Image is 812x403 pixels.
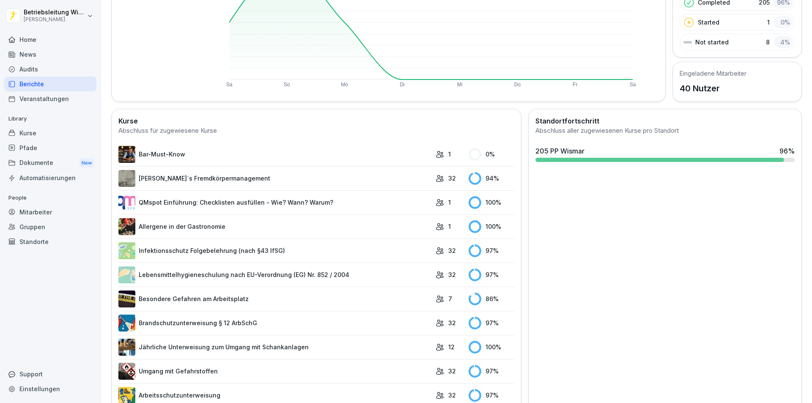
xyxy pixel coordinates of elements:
[448,270,456,279] p: 32
[535,116,795,126] h2: Standortfortschritt
[118,126,514,136] div: Abschluss für zugewiesene Kurse
[4,91,96,106] a: Veranstaltungen
[4,234,96,249] a: Standorte
[118,146,135,163] img: avw4yih0pjczq94wjribdn74.png
[4,219,96,234] a: Gruppen
[4,155,96,171] a: DokumenteNew
[118,363,135,380] img: ro33qf0i8ndaw7nkfv0stvse.png
[118,339,135,356] img: etou62n52bjq4b8bjpe35whp.png
[469,269,514,281] div: 97 %
[118,242,135,259] img: tgff07aey9ahi6f4hltuk21p.png
[448,246,456,255] p: 32
[448,222,451,231] p: 1
[4,191,96,205] p: People
[469,148,514,161] div: 0 %
[284,82,290,88] text: So
[535,146,584,156] div: 205 PP Wismar
[24,9,85,16] p: Betriebsleitung Wismar
[469,172,514,185] div: 94 %
[4,126,96,140] a: Kurse
[448,294,452,303] p: 7
[469,389,514,402] div: 97 %
[448,343,455,351] p: 12
[469,317,514,329] div: 97 %
[4,170,96,185] a: Automatisierungen
[469,244,514,257] div: 97 %
[4,205,96,219] a: Mitarbeiter
[630,82,636,88] text: Sa
[118,170,135,187] img: ltafy9a5l7o16y10mkzj65ij.png
[695,38,729,47] p: Not started
[118,315,135,332] img: b0iy7e1gfawqjs4nezxuanzk.png
[532,143,798,165] a: 205 PP Wismar96%
[535,126,795,136] div: Abschluss aller zugewiesenen Kurse pro Standort
[118,266,431,283] a: Lebensmittelhygieneschulung nach EU-Verordnung (EG) Nr. 852 / 2004
[448,367,456,376] p: 32
[118,146,431,163] a: Bar-Must-Know
[118,266,135,283] img: gxsnf7ygjsfsmxd96jxi4ufn.png
[226,82,233,88] text: Sa
[4,77,96,91] a: Berichte
[118,339,431,356] a: Jährliche Unterweisung zum Umgang mit Schankanlagen
[118,315,431,332] a: Brandschutzunterweisung § 12 ArbSchG
[698,18,719,27] p: Started
[400,82,404,88] text: Di
[469,365,514,378] div: 97 %
[4,112,96,126] p: Library
[118,170,431,187] a: [PERSON_NAME]`s Fremdkörpermanagement
[774,16,793,28] div: 0 %
[118,194,431,211] a: QMspot Einführung: Checklisten ausfüllen - Wie? Wann? Warum?
[4,155,96,171] div: Dokumente
[573,82,577,88] text: Fr
[4,140,96,155] a: Pfade
[774,36,793,48] div: 4 %
[448,174,456,183] p: 32
[118,242,431,259] a: Infektionsschutz Folgebelehrung (nach §43 IfSG)
[118,291,431,307] a: Besondere Gefahren am Arbeitsplatz
[80,158,94,168] div: New
[457,82,463,88] text: Mi
[448,150,451,159] p: 1
[469,220,514,233] div: 100 %
[4,47,96,62] a: News
[4,367,96,381] div: Support
[118,218,431,235] a: Allergene in der Gastronomie
[341,82,348,88] text: Mo
[4,62,96,77] a: Audits
[24,16,85,22] p: [PERSON_NAME]
[766,38,770,47] p: 8
[469,293,514,305] div: 86 %
[118,194,135,211] img: rsy9vu330m0sw5op77geq2rv.png
[680,69,746,78] h5: Eingeladene Mitarbeiter
[779,146,795,156] div: 96 %
[448,318,456,327] p: 32
[118,363,431,380] a: Umgang mit Gefahrstoffen
[448,198,451,207] p: 1
[4,381,96,396] a: Einstellungen
[118,291,135,307] img: zq4t51x0wy87l3xh8s87q7rq.png
[680,82,746,95] p: 40 Nutzer
[514,82,521,88] text: Do
[118,116,514,126] h2: Kurse
[118,218,135,235] img: gsgognukgwbtoe3cnlsjjbmw.png
[448,391,456,400] p: 32
[469,341,514,354] div: 100 %
[4,32,96,47] a: Home
[469,196,514,209] div: 100 %
[767,18,770,27] p: 1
